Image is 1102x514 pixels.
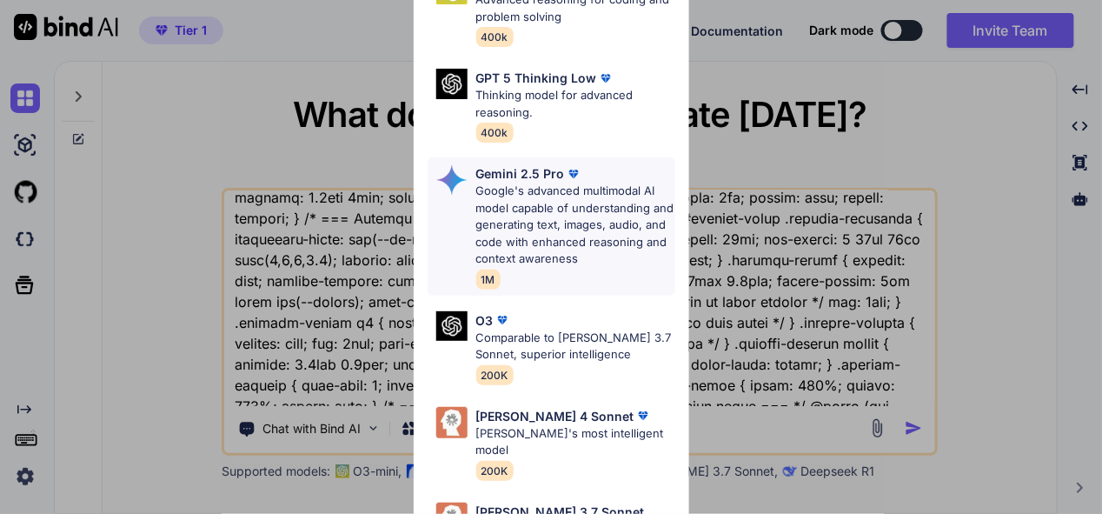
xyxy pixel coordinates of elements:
img: Pick Models [436,164,468,196]
p: Comparable to [PERSON_NAME] 3.7 Sonnet, superior intelligence [476,330,675,364]
span: 400k [476,27,514,47]
p: Google's advanced multimodal AI model capable of understanding and generating text, images, audio... [476,183,675,268]
p: Thinking model for advanced reasoning. [476,87,675,121]
img: Pick Models [436,407,468,438]
p: O3 [476,311,494,330]
img: Pick Models [436,69,468,99]
p: [PERSON_NAME] 4 Sonnet [476,407,634,425]
p: GPT 5 Thinking Low [476,69,597,87]
img: premium [565,165,582,183]
span: 200K [476,461,514,481]
p: [PERSON_NAME]'s most intelligent model [476,425,675,459]
p: Gemini 2.5 Pro [476,164,565,183]
span: 1M [476,270,501,290]
span: 200K [476,365,514,385]
img: premium [494,311,511,329]
img: premium [597,70,614,87]
img: Pick Models [436,311,468,342]
img: premium [634,407,652,424]
span: 400k [476,123,514,143]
